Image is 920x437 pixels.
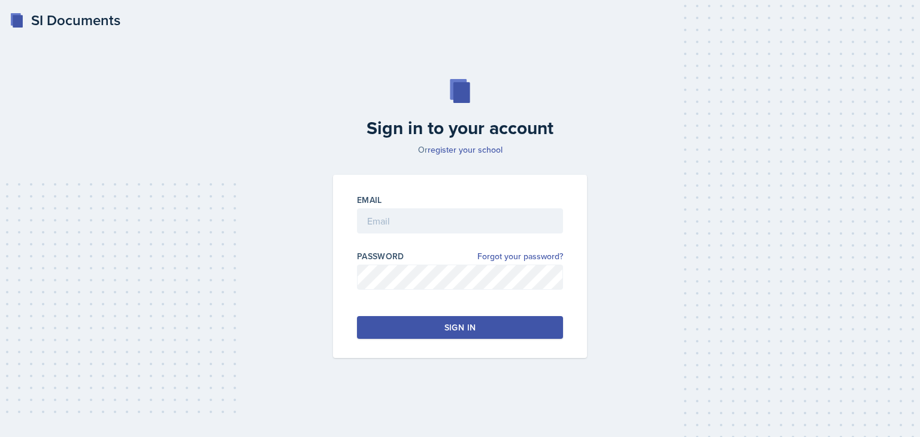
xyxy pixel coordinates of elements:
input: Email [357,208,563,233]
a: register your school [428,144,503,156]
label: Email [357,194,382,206]
h2: Sign in to your account [326,117,594,139]
label: Password [357,250,404,262]
button: Sign in [357,316,563,339]
a: SI Documents [10,10,120,31]
div: Sign in [444,321,476,333]
p: Or [326,144,594,156]
a: Forgot your password? [477,250,563,263]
